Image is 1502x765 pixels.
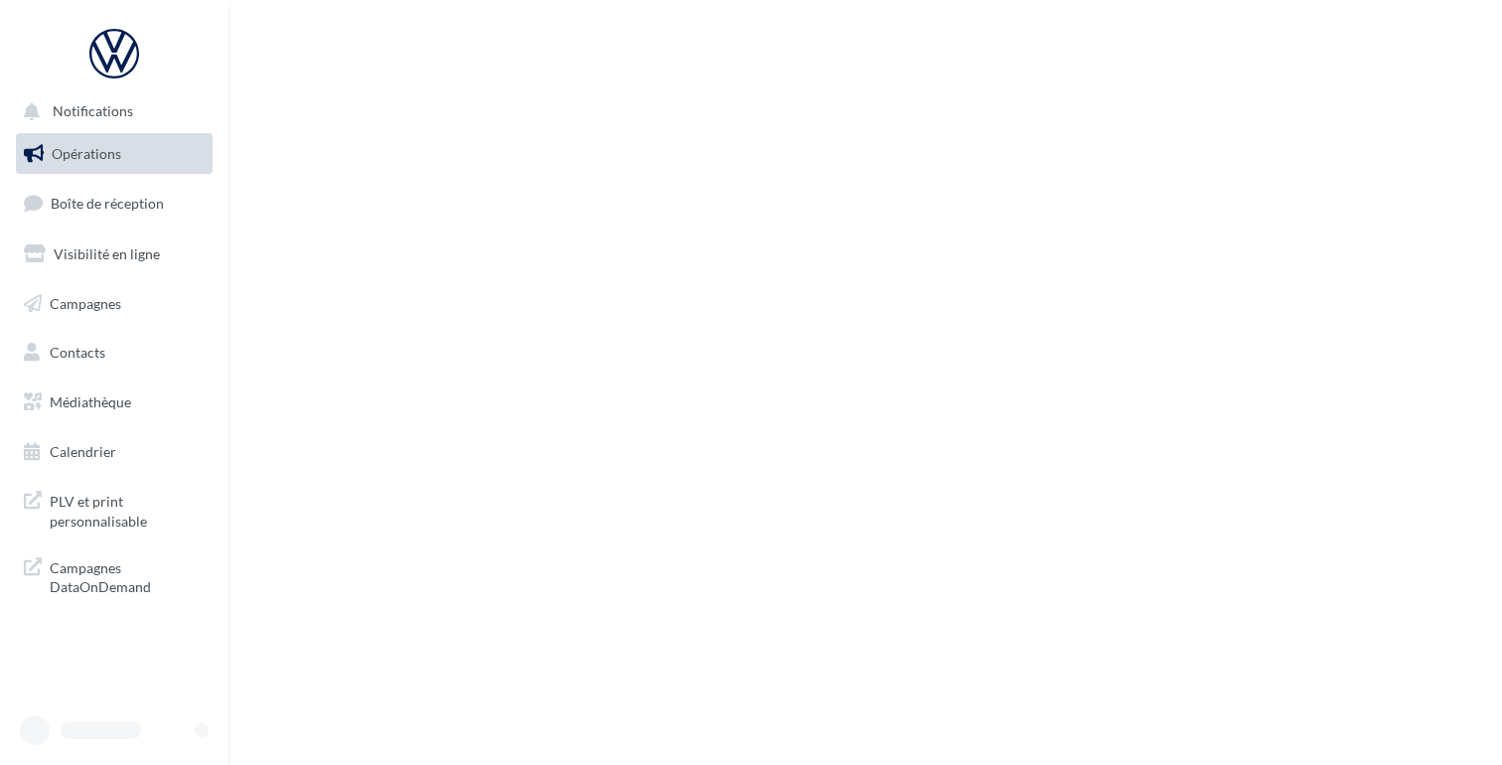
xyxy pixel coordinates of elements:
[12,283,217,325] a: Campagnes
[12,332,217,374] a: Contacts
[53,103,133,120] span: Notifications
[12,546,217,605] a: Campagnes DataOnDemand
[50,294,121,311] span: Campagnes
[52,145,121,162] span: Opérations
[50,393,131,410] span: Médiathèque
[12,233,217,275] a: Visibilité en ligne
[50,344,105,361] span: Contacts
[50,443,116,460] span: Calendrier
[12,182,217,225] a: Boîte de réception
[12,431,217,473] a: Calendrier
[51,195,164,212] span: Boîte de réception
[50,488,205,531] span: PLV et print personnalisable
[12,133,217,175] a: Opérations
[12,382,217,423] a: Médiathèque
[50,554,205,597] span: Campagnes DataOnDemand
[12,480,217,538] a: PLV et print personnalisable
[54,245,160,262] span: Visibilité en ligne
